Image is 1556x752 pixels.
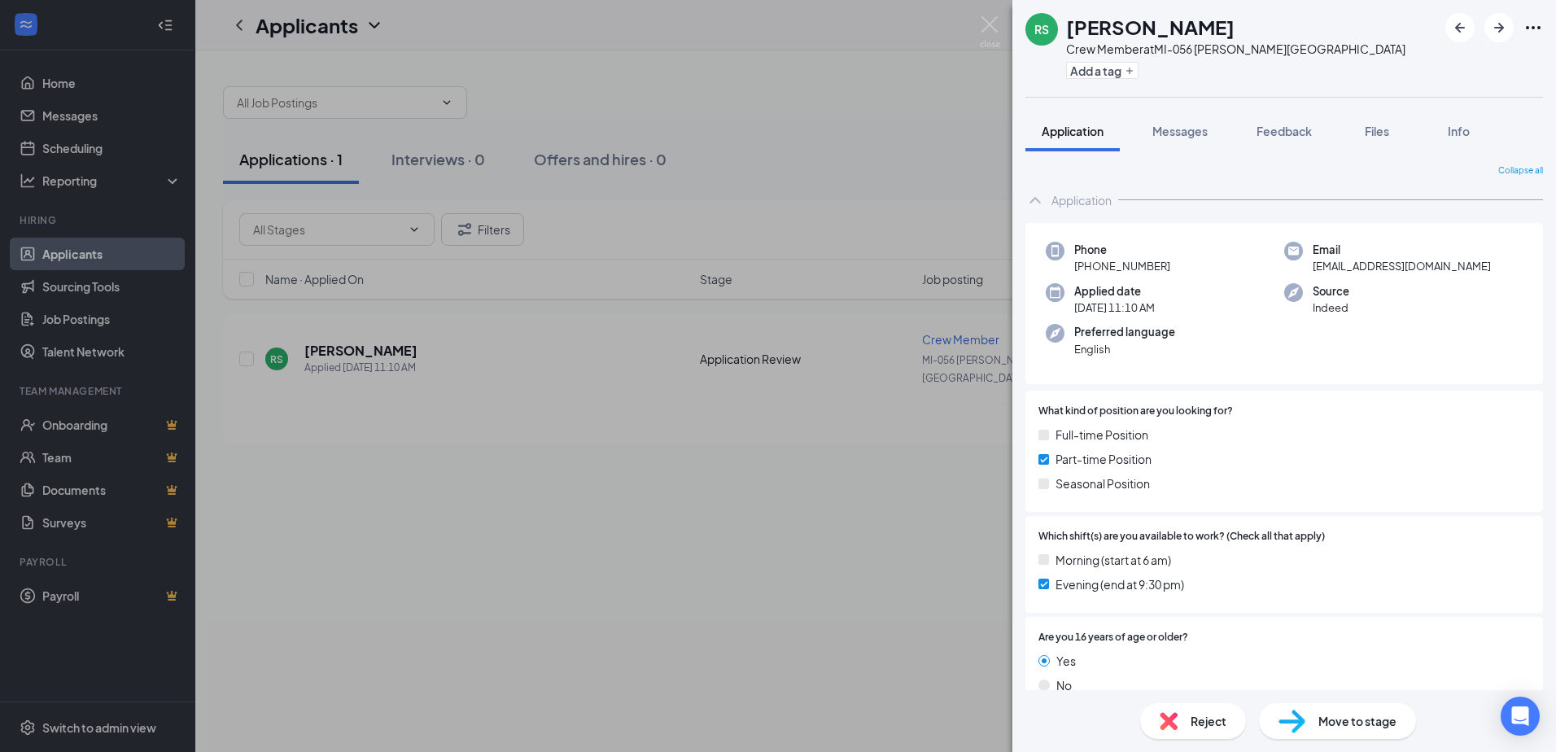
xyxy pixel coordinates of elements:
[1445,13,1475,42] button: ArrowLeftNew
[1066,62,1139,79] button: PlusAdd a tag
[1042,124,1104,138] span: Application
[1450,18,1470,37] svg: ArrowLeftNew
[1489,18,1509,37] svg: ArrowRight
[1038,404,1233,419] span: What kind of position are you looking for?
[1365,124,1389,138] span: Files
[1318,712,1396,730] span: Move to stage
[1025,190,1045,210] svg: ChevronUp
[1313,242,1491,258] span: Email
[1313,258,1491,274] span: [EMAIL_ADDRESS][DOMAIN_NAME]
[1056,474,1150,492] span: Seasonal Position
[1056,575,1184,593] span: Evening (end at 9:30 pm)
[1074,258,1170,274] span: [PHONE_NUMBER]
[1257,124,1312,138] span: Feedback
[1038,630,1188,645] span: Are you 16 years of age or older?
[1038,529,1325,544] span: Which shift(s) are you available to work? (Check all that apply)
[1484,13,1514,42] button: ArrowRight
[1074,242,1170,258] span: Phone
[1056,426,1148,444] span: Full-time Position
[1313,283,1349,299] span: Source
[1498,164,1543,177] span: Collapse all
[1125,66,1134,76] svg: Plus
[1056,676,1072,694] span: No
[1523,18,1543,37] svg: Ellipses
[1066,13,1235,41] h1: [PERSON_NAME]
[1501,697,1540,736] div: Open Intercom Messenger
[1074,283,1155,299] span: Applied date
[1066,41,1405,57] div: Crew Member at MI-056 [PERSON_NAME][GEOGRAPHIC_DATA]
[1074,299,1155,316] span: [DATE] 11:10 AM
[1074,341,1175,357] span: English
[1056,652,1076,670] span: Yes
[1051,192,1112,208] div: Application
[1056,450,1152,468] span: Part-time Position
[1074,324,1175,340] span: Preferred language
[1152,124,1208,138] span: Messages
[1448,124,1470,138] span: Info
[1313,299,1349,316] span: Indeed
[1034,21,1049,37] div: RS
[1056,551,1171,569] span: Morning (start at 6 am)
[1191,712,1226,730] span: Reject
